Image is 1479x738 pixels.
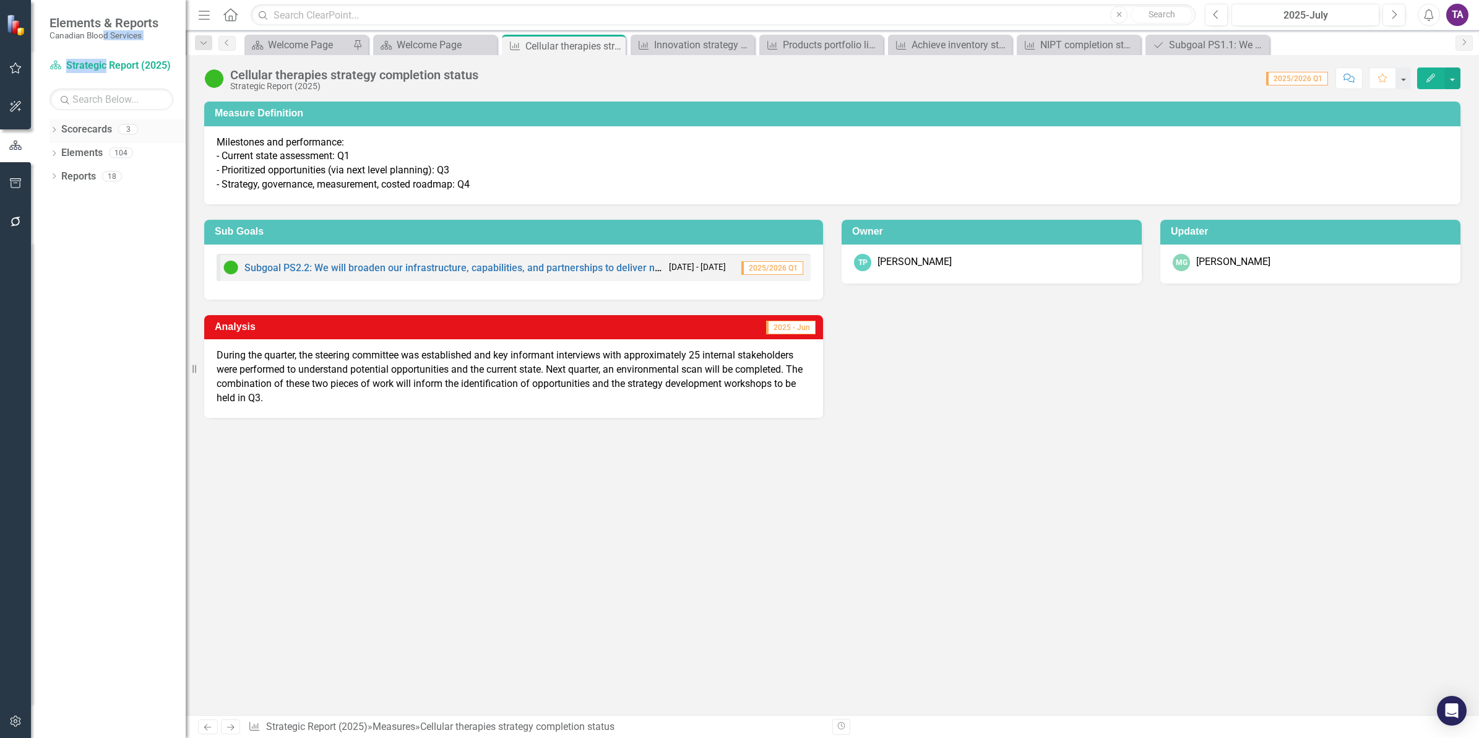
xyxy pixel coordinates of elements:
[248,720,823,734] div: » »
[852,226,1136,237] h3: Owner
[50,89,173,110] input: Search Below...
[912,37,1009,53] div: Achieve inventory stability
[50,15,158,30] span: Elements & Reports
[50,59,173,73] a: Strategic Report (2025)
[268,37,350,53] div: Welcome Page
[61,170,96,184] a: Reports
[266,721,368,732] a: Strategic Report (2025)
[251,4,1196,26] input: Search ClearPoint...
[6,14,28,36] img: ClearPoint Strategy
[1171,226,1454,237] h3: Updater
[217,349,811,405] p: During the quarter, the steering committee was established and key informant interviews with appr...
[783,37,880,53] div: Products portfolio lifecycle index
[373,721,415,732] a: Measures
[1020,37,1137,53] a: NIPT completion status
[223,260,238,275] img: On Target
[230,68,478,82] div: Cellular therapies strategy completion status
[420,721,614,732] div: Cellular therapies strategy completion status
[1446,4,1468,26] button: TA
[1149,37,1266,53] a: Subgoal PS1.1: We will enhance our systems and processes to improve timely delivery of products a...
[1266,72,1328,85] span: 2025/2026 Q1
[741,261,803,275] span: 2025/2026 Q1
[525,38,623,54] div: Cellular therapies strategy completion status
[61,123,112,137] a: Scorecards
[248,37,350,53] a: Welcome Page
[1131,6,1192,24] button: Search
[1040,37,1137,53] div: NIPT completion status
[1231,4,1379,26] button: 2025-July
[1437,696,1467,726] div: Open Intercom Messenger
[215,226,817,237] h3: Sub Goals
[1169,37,1266,53] div: Subgoal PS1.1: We will enhance our systems and processes to improve timely delivery of products a...
[397,37,494,53] div: Welcome Page
[891,37,1009,53] a: Achieve inventory stability
[376,37,494,53] a: Welcome Page
[244,262,816,274] a: Subgoal PS2.2: We will broaden our infrastructure, capabilities, and partnerships to deliver new ...
[1149,9,1175,19] span: Search
[1173,254,1190,271] div: MG
[1196,255,1270,269] div: [PERSON_NAME]
[204,69,224,89] img: On Target
[669,261,726,273] small: [DATE] - [DATE]
[217,136,1448,192] p: Milestones and performance: - Current state assessment: Q1 - Prioritized opportunities (via next ...
[215,108,1454,119] h3: Measure Definition
[230,82,478,91] div: Strategic Report (2025)
[877,255,952,269] div: [PERSON_NAME]
[109,148,133,158] div: 104
[102,171,122,181] div: 18
[61,146,103,160] a: Elements
[50,30,158,40] small: Canadian Blood Services
[118,124,138,135] div: 3
[654,37,751,53] div: Innovation strategy completion status
[215,321,483,332] h3: Analysis
[854,254,871,271] div: TP
[766,321,816,334] span: 2025 - Jun
[762,37,880,53] a: Products portfolio lifecycle index
[1236,8,1375,23] div: 2025-July
[634,37,751,53] a: Innovation strategy completion status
